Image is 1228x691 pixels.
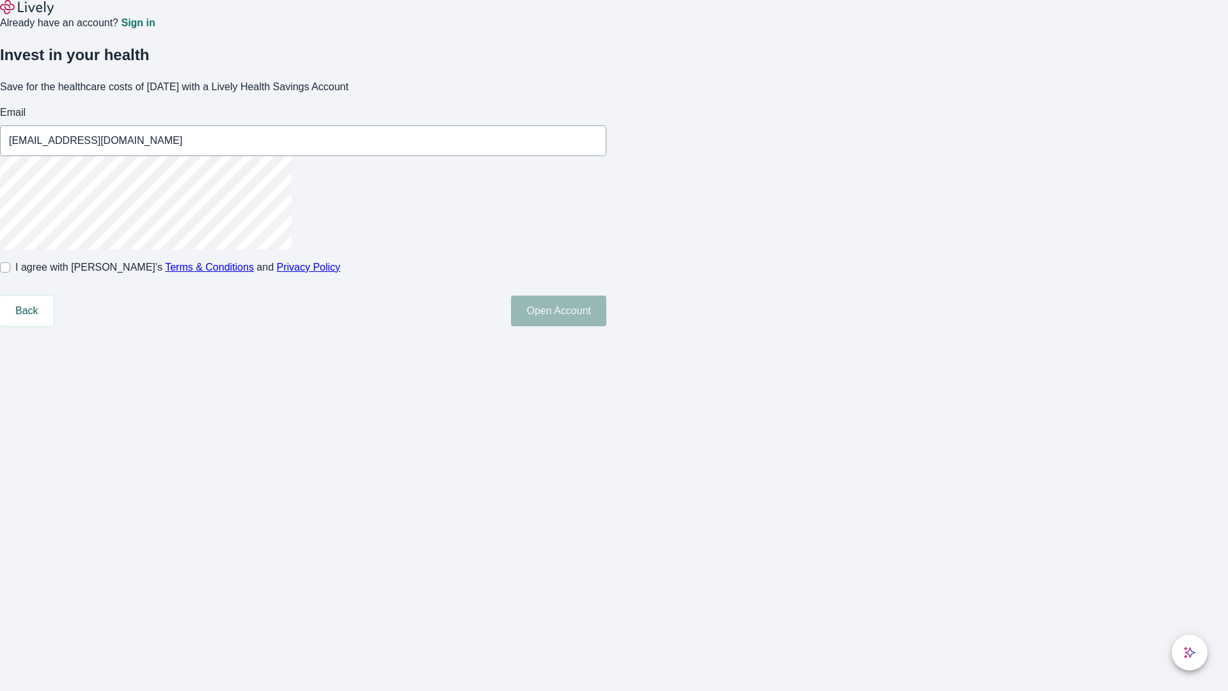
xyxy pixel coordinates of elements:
[121,18,155,28] a: Sign in
[165,262,254,273] a: Terms & Conditions
[1183,646,1196,659] svg: Lively AI Assistant
[1172,635,1208,671] button: chat
[15,260,340,275] span: I agree with [PERSON_NAME]’s and
[277,262,341,273] a: Privacy Policy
